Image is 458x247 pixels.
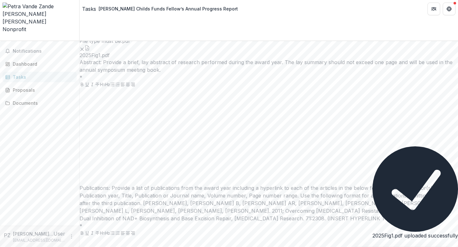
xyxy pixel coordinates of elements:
p: User [53,230,65,237]
button: Bullet List [110,230,115,237]
span: Notifications [13,49,74,54]
button: Strike [95,81,100,89]
button: Heading 1 [100,230,105,237]
button: Remove File [80,45,85,52]
span: 2025Fig1.pdf [80,52,110,58]
div: Dashboard [13,61,72,67]
p: Abstract: Provide a brief, lay abstract of research performed during the award year. The lay summ... [80,58,458,74]
div: [PERSON_NAME] Childs Funds Fellow’s Annual Progress Report [99,5,238,12]
p: [EMAIL_ADDRESS][DOMAIN_NAME] [13,237,65,243]
span: Nonprofit [3,26,26,32]
nav: breadcrumb [82,4,240,13]
button: Notifications [3,46,77,56]
a: Documents [3,98,77,108]
div: Petra Vande Zande [4,231,10,239]
button: More [68,233,75,240]
button: Bullet List [110,81,115,89]
button: Underline [85,81,90,89]
button: Align Center [125,81,130,89]
button: Align Left [120,81,125,89]
button: Ordered List [115,230,120,237]
button: Align Right [130,81,135,89]
button: Heading 2 [105,230,110,237]
button: Strike [95,230,100,237]
img: Petra Vande Zande [3,3,77,10]
button: Partners [427,3,440,15]
button: Bold [80,81,85,89]
p: File type must be .pdf [80,37,458,45]
div: Tasks [13,74,72,80]
div: Remove File2025Fig1.pdf [80,45,110,58]
button: Heading 1 [100,81,105,89]
a: Tasks [82,5,96,13]
button: Bold [80,230,85,237]
button: Align Left [120,230,125,237]
p: [PERSON_NAME] [PERSON_NAME] [13,230,53,237]
button: Ordered List [115,81,120,89]
button: Italicize [90,230,95,237]
div: Proposals [13,87,72,93]
button: Align Right [130,230,135,237]
button: Align Center [125,230,130,237]
p: Publications: Provide a list of publications from the award year including a hyperlink to each of... [80,184,458,222]
button: Underline [85,230,90,237]
a: Dashboard [3,59,77,69]
div: [PERSON_NAME] [PERSON_NAME] [3,10,77,25]
button: Heading 2 [105,81,110,89]
div: Documents [13,100,72,106]
a: Tasks [3,72,77,82]
button: Get Help [443,3,455,15]
button: Italicize [90,81,95,89]
a: Proposals [3,85,77,95]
